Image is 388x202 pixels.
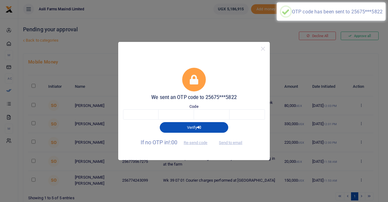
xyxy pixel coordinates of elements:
[292,9,383,15] div: OTP code has been sent to 25675***5822
[123,94,265,101] h5: We sent an OTP code to 25675***5822
[189,104,198,110] label: Code
[259,44,267,53] button: Close
[169,139,177,146] span: !:00
[141,139,213,146] span: If no OTP in
[160,122,228,132] button: Verify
